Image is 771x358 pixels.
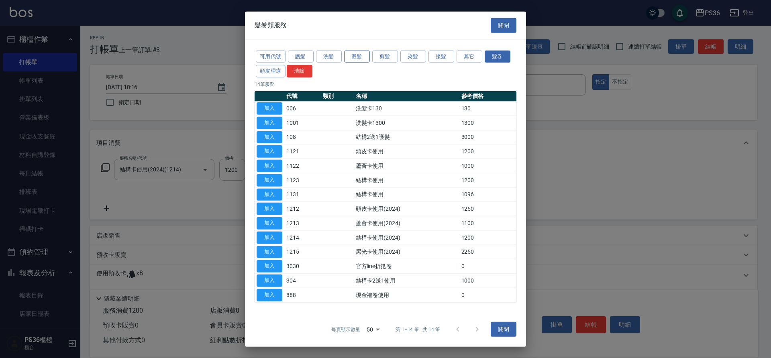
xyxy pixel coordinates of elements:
[400,50,426,63] button: 染髮
[257,131,282,143] button: 加入
[459,173,517,187] td: 1200
[354,187,459,202] td: 結構卡使用
[396,325,440,333] p: 第 1–14 筆 共 14 筆
[284,173,321,187] td: 1123
[257,160,282,172] button: 加入
[491,322,516,337] button: 關閉
[287,65,312,77] button: 清除
[331,325,360,333] p: 每頁顯示數量
[459,288,517,302] td: 0
[257,102,282,115] button: 加入
[284,201,321,216] td: 1212
[459,259,517,273] td: 0
[257,217,282,230] button: 加入
[354,144,459,159] td: 頭皮卡使用
[284,245,321,259] td: 1215
[257,203,282,215] button: 加入
[354,230,459,245] td: 結構卡使用(2024)
[459,216,517,230] td: 1100
[459,187,517,202] td: 1096
[284,91,321,102] th: 代號
[354,288,459,302] td: 現金禮卷使用
[354,201,459,216] td: 頭皮卡使用(2024)
[256,65,286,77] button: 頭皮理療
[284,273,321,288] td: 304
[316,50,342,63] button: 洗髮
[321,91,354,102] th: 類別
[485,50,510,63] button: 髮卷
[372,50,398,63] button: 剪髮
[428,50,454,63] button: 接髮
[459,230,517,245] td: 1200
[284,259,321,273] td: 3030
[354,130,459,144] td: 結構2送1護髮
[459,159,517,173] td: 1000
[288,50,314,63] button: 護髮
[284,159,321,173] td: 1122
[459,130,517,144] td: 3000
[257,246,282,258] button: 加入
[459,273,517,288] td: 1000
[284,130,321,144] td: 108
[354,159,459,173] td: 蘆薈卡使用
[457,50,482,63] button: 其它
[257,231,282,244] button: 加入
[257,260,282,273] button: 加入
[344,50,370,63] button: 燙髮
[354,273,459,288] td: 結構卡2送1使用
[459,91,517,102] th: 參考價格
[491,18,516,33] button: 關閉
[256,50,286,63] button: 可用代號
[354,216,459,230] td: 蘆薈卡使用(2024)
[459,245,517,259] td: 2250
[354,245,459,259] td: 黑光卡使用(2024)
[354,259,459,273] td: 官方line折抵卷
[255,21,287,29] span: 髮卷類服務
[257,145,282,158] button: 加入
[459,201,517,216] td: 1250
[354,116,459,130] td: 洗髮卡1300
[284,230,321,245] td: 1214
[459,116,517,130] td: 1300
[363,318,383,340] div: 50
[354,101,459,116] td: 洗髮卡130
[257,289,282,301] button: 加入
[459,144,517,159] td: 1200
[284,116,321,130] td: 1001
[354,173,459,187] td: 結構卡使用
[255,81,516,88] p: 14 筆服務
[284,144,321,159] td: 1121
[284,187,321,202] td: 1131
[257,116,282,129] button: 加入
[284,101,321,116] td: 006
[284,216,321,230] td: 1213
[257,275,282,287] button: 加入
[257,174,282,186] button: 加入
[284,288,321,302] td: 888
[459,101,517,116] td: 130
[257,188,282,201] button: 加入
[354,91,459,102] th: 名稱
